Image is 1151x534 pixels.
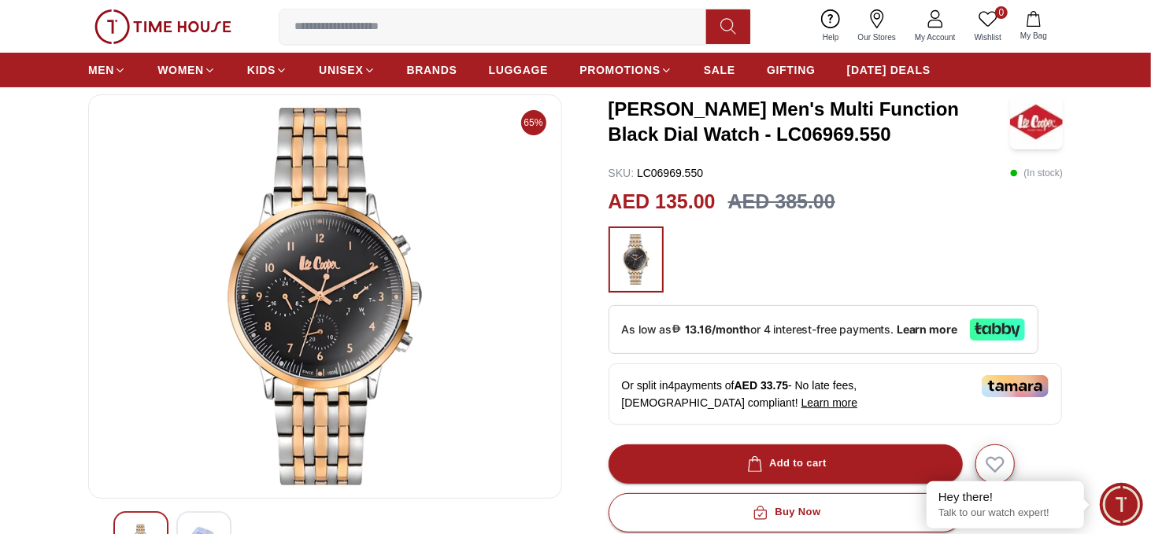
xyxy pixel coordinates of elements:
[609,165,704,181] p: LC06969.550
[847,56,931,84] a: [DATE] DEALS
[801,396,858,409] span: Learn more
[704,56,735,84] a: SALE
[157,62,204,78] span: WOMEN
[816,31,846,43] span: Help
[995,6,1008,19] span: 0
[319,62,363,78] span: UNISEX
[965,6,1011,46] a: 0Wishlist
[616,234,656,285] img: ...
[609,493,963,532] button: Buy Now
[1014,30,1053,42] span: My Bag
[728,187,835,217] h3: AED 385.00
[609,187,716,217] h2: AED 135.00
[847,62,931,78] span: [DATE] DEALS
[1010,165,1063,181] p: ( In stock )
[247,56,287,84] a: KIDS
[407,56,457,84] a: BRANDS
[767,56,816,84] a: GIFTING
[319,56,375,84] a: UNISEX
[102,108,549,485] img: Lee Cooper Men's Multi Function Black Dial Watch - LC06969.550
[982,375,1049,397] img: Tamara
[407,62,457,78] span: BRANDS
[1011,8,1057,45] button: My Bag
[938,489,1072,505] div: Hey there!
[88,56,126,84] a: MEN
[767,62,816,78] span: GIFTING
[247,62,276,78] span: KIDS
[1100,483,1143,526] div: Chat Widget
[1010,94,1063,149] img: Lee Cooper Men's Multi Function Black Dial Watch - LC06969.550
[609,444,963,484] button: Add to cart
[489,62,549,78] span: LUGGAGE
[735,379,788,392] span: AED 33.75
[157,56,216,84] a: WOMEN
[938,506,1072,520] p: Talk to our watch expert!
[813,6,849,46] a: Help
[744,455,827,473] div: Add to cart
[852,31,902,43] span: Our Stores
[88,62,114,78] span: MEN
[749,503,820,521] div: Buy Now
[489,56,549,84] a: LUGGAGE
[968,31,1008,43] span: Wishlist
[609,97,1010,147] h3: [PERSON_NAME] Men's Multi Function Black Dial Watch - LC06969.550
[521,110,546,135] span: 65%
[579,56,672,84] a: PROMOTIONS
[909,31,962,43] span: My Account
[609,363,1062,425] div: Or split in 4 payments of - No late fees, [DEMOGRAPHIC_DATA] compliant!
[609,167,635,179] span: SKU :
[849,6,905,46] a: Our Stores
[579,62,661,78] span: PROMOTIONS
[94,9,231,44] img: ...
[704,62,735,78] span: SALE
